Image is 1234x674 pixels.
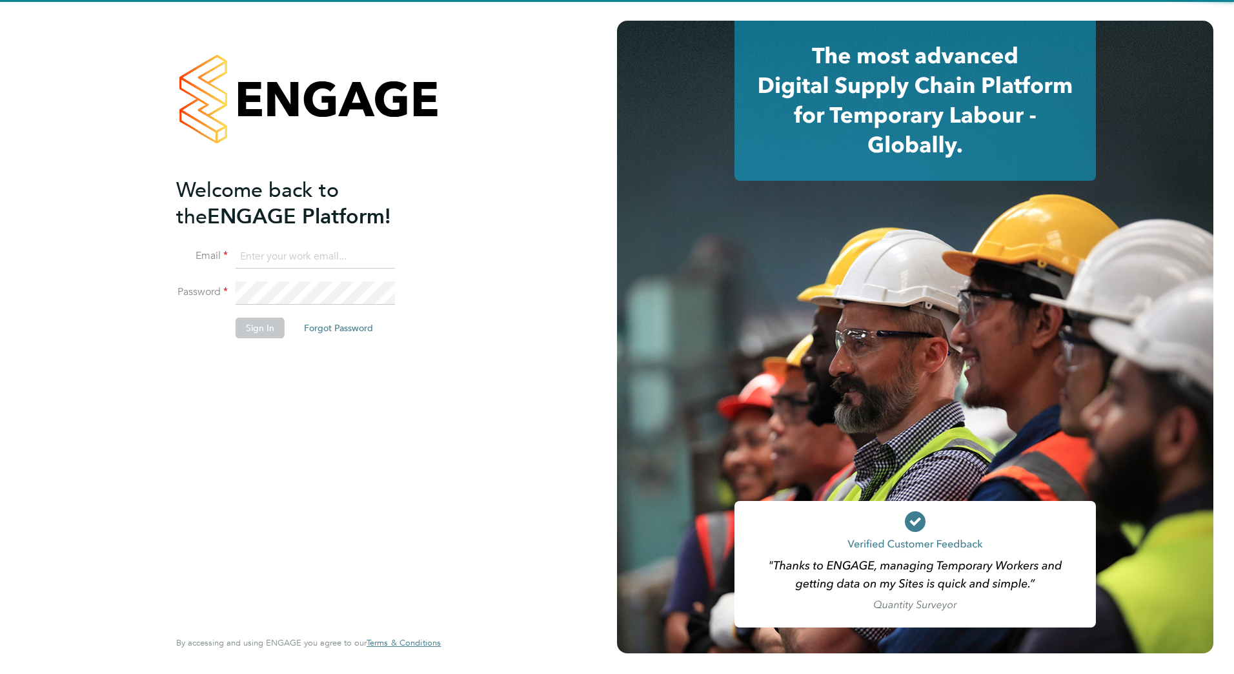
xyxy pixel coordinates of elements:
label: Email [176,249,228,263]
label: Password [176,285,228,299]
button: Sign In [236,318,285,338]
a: Terms & Conditions [367,638,441,648]
span: Terms & Conditions [367,637,441,648]
input: Enter your work email... [236,245,395,269]
h2: ENGAGE Platform! [176,177,428,230]
span: By accessing and using ENGAGE you agree to our [176,637,441,648]
span: Welcome back to the [176,178,339,229]
button: Forgot Password [294,318,383,338]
